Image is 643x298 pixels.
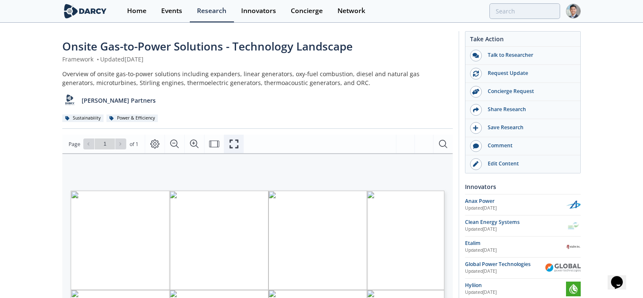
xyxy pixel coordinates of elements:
img: Hyliion [566,282,581,296]
div: Anax Power [465,197,566,205]
img: Global Power Technologies [545,263,581,272]
div: Hyliion [465,282,566,289]
span: Onsite Gas-to-Power Solutions - Technology Landscape [62,39,353,54]
div: Sustainability [62,114,104,122]
div: Save Research [482,124,576,131]
a: Etalim Updated[DATE] Etalim [465,239,581,254]
p: [PERSON_NAME] Partners [82,96,156,105]
div: Power & Efficiency [106,114,158,122]
div: Concierge Request [482,88,576,95]
div: Research [197,8,226,14]
a: Edit Content [465,155,580,173]
a: Global Power Technologies Updated[DATE] Global Power Technologies [465,261,581,275]
div: Etalim [465,239,566,247]
div: Updated [DATE] [465,226,566,233]
div: Take Action [465,35,580,47]
div: Framework Updated [DATE] [62,55,453,64]
a: Hyliion Updated[DATE] Hyliion [465,282,581,296]
img: Anax Power [566,197,581,212]
div: Comment [482,142,576,149]
span: • [95,55,100,63]
div: Innovators [241,8,276,14]
a: Anax Power Updated[DATE] Anax Power [465,197,581,212]
img: Etalim [566,239,581,254]
div: Share Research [482,106,576,113]
div: Global Power Technologies [465,261,545,268]
div: Updated [DATE] [465,289,566,296]
div: Request Update [482,69,576,77]
div: Edit Content [482,160,576,168]
div: Talk to Researcher [482,51,576,59]
div: Updated [DATE] [465,268,545,275]
div: Overview of onsite gas-to-power solutions including expanders, linear generators, oxy-fuel combus... [62,69,453,87]
div: Clean Energy Systems [465,218,566,226]
img: Clean Energy Systems [566,218,581,233]
div: Home [127,8,146,14]
iframe: chat widget [608,264,635,290]
div: Innovators [465,179,581,194]
div: Updated [DATE] [465,205,566,212]
div: Concierge [291,8,323,14]
a: Clean Energy Systems Updated[DATE] Clean Energy Systems [465,218,581,233]
input: Advanced Search [489,3,560,19]
img: logo-wide.svg [62,4,108,19]
div: Events [161,8,182,14]
img: Profile [566,4,581,19]
div: Updated [DATE] [465,247,566,254]
div: Network [337,8,365,14]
